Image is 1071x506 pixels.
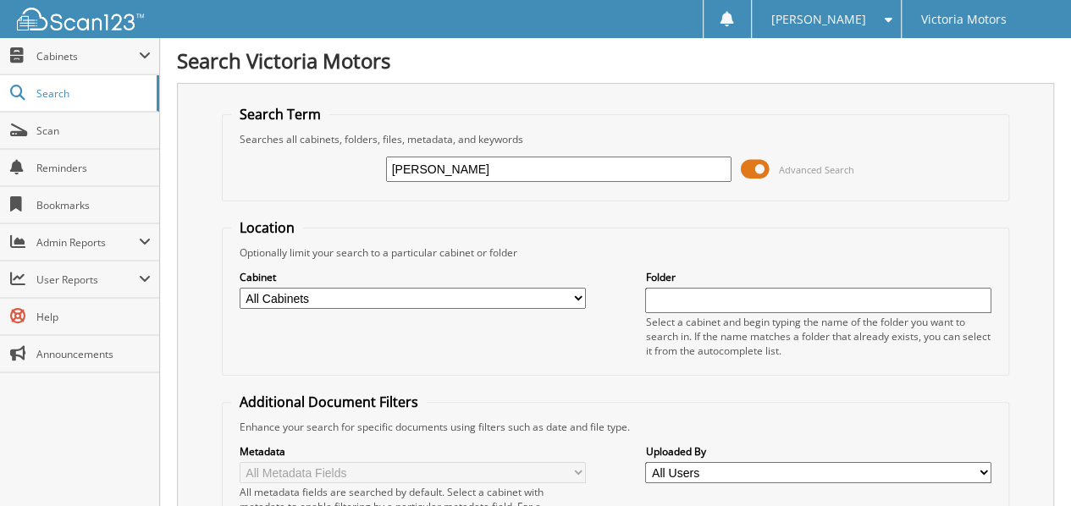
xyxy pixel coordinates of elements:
img: scan123-logo-white.svg [17,8,144,30]
legend: Location [231,218,303,237]
div: Optionally limit your search to a particular cabinet or folder [231,245,1000,260]
span: Search [36,86,148,101]
span: Advanced Search [778,163,853,176]
label: Metadata [240,444,586,459]
span: Admin Reports [36,235,139,250]
span: User Reports [36,272,139,287]
div: Searches all cabinets, folders, files, metadata, and keywords [231,132,1000,146]
label: Folder [645,270,991,284]
div: Select a cabinet and begin typing the name of the folder you want to search in. If the name match... [645,315,991,358]
span: Scan [36,124,151,138]
label: Uploaded By [645,444,991,459]
div: Enhance your search for specific documents using filters such as date and file type. [231,420,1000,434]
span: Help [36,310,151,324]
legend: Additional Document Filters [231,393,427,411]
h1: Search Victoria Motors [177,47,1054,74]
span: [PERSON_NAME] [770,14,865,25]
legend: Search Term [231,105,329,124]
iframe: Chat Widget [986,425,1071,506]
span: Cabinets [36,49,139,63]
span: Bookmarks [36,198,151,212]
span: Reminders [36,161,151,175]
span: Announcements [36,347,151,361]
label: Cabinet [240,270,586,284]
span: Victoria Motors [921,14,1007,25]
